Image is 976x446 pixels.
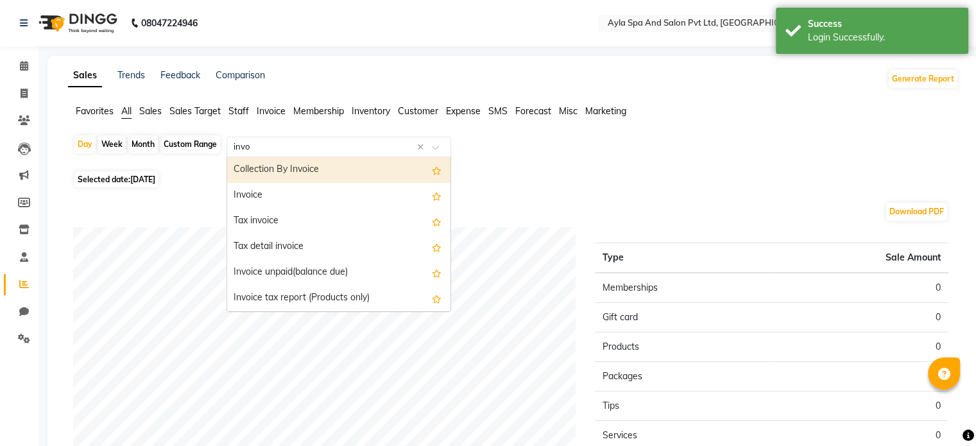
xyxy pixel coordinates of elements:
[515,105,551,117] span: Forecast
[772,332,948,362] td: 0
[293,105,344,117] span: Membership
[417,141,428,154] span: Clear all
[432,188,441,203] span: Add this report to Favorites List
[772,243,948,273] th: Sale Amount
[117,69,145,81] a: Trends
[216,69,265,81] a: Comparison
[808,31,959,44] div: Login Successfully.
[76,105,114,117] span: Favorites
[772,362,948,391] td: 0
[227,157,450,183] div: Collection By Invoice
[141,5,198,41] b: 08047224946
[889,70,957,88] button: Generate Report
[227,286,450,311] div: Invoice tax report (Products only)
[74,171,158,187] span: Selected date:
[432,265,441,280] span: Add this report to Favorites List
[772,303,948,332] td: 0
[128,135,158,153] div: Month
[227,209,450,234] div: Tax invoice
[432,291,441,306] span: Add this report to Favorites List
[121,105,132,117] span: All
[160,69,200,81] a: Feedback
[227,157,451,312] ng-dropdown-panel: Options list
[808,17,959,31] div: Success
[595,243,771,273] th: Type
[33,5,121,41] img: logo
[446,105,481,117] span: Expense
[432,239,441,255] span: Add this report to Favorites List
[227,234,450,260] div: Tax detail invoice
[227,260,450,286] div: Invoice unpaid(balance due)
[228,105,249,117] span: Staff
[595,303,771,332] td: Gift card
[227,183,450,209] div: Invoice
[432,214,441,229] span: Add this report to Favorites List
[130,175,155,184] span: [DATE]
[98,135,126,153] div: Week
[257,105,286,117] span: Invoice
[352,105,390,117] span: Inventory
[772,391,948,421] td: 0
[595,273,771,303] td: Memberships
[398,105,438,117] span: Customer
[559,105,578,117] span: Misc
[772,273,948,303] td: 0
[169,105,221,117] span: Sales Target
[595,362,771,391] td: Packages
[139,105,162,117] span: Sales
[432,162,441,178] span: Add this report to Favorites List
[68,64,102,87] a: Sales
[160,135,220,153] div: Custom Range
[886,203,947,221] button: Download PDF
[595,391,771,421] td: Tips
[488,105,508,117] span: SMS
[585,105,626,117] span: Marketing
[74,135,96,153] div: Day
[595,332,771,362] td: Products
